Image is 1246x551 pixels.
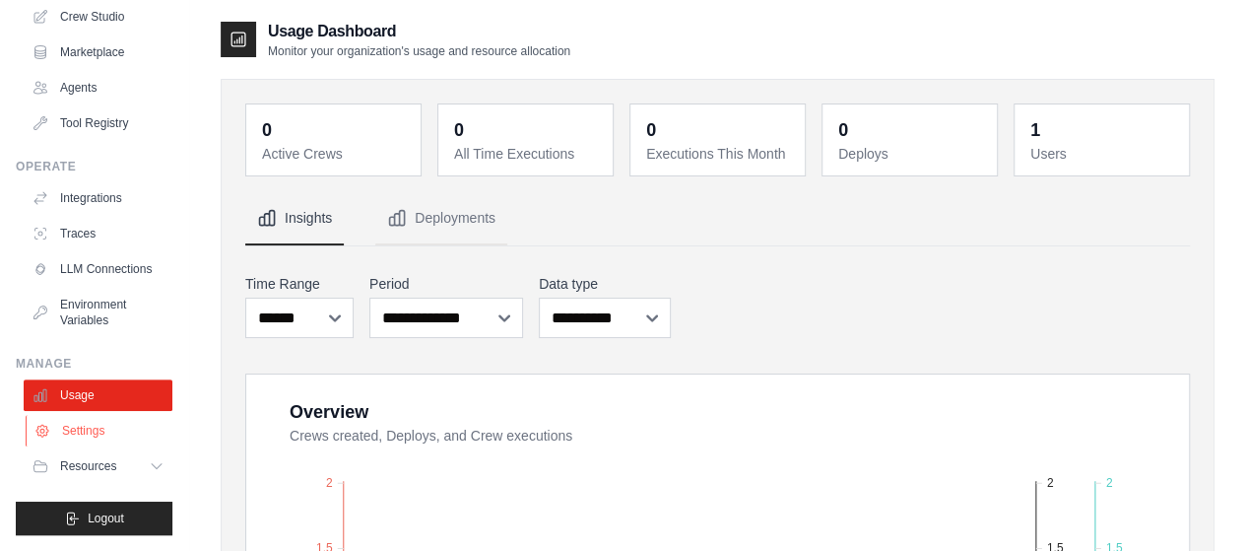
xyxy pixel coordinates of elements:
tspan: 2 [1106,476,1113,490]
button: Resources [24,450,172,482]
a: Environment Variables [24,289,172,336]
label: Time Range [245,274,354,294]
dt: Executions This Month [646,144,793,164]
dt: Users [1030,144,1177,164]
span: Resources [60,458,116,474]
a: Tool Registry [24,107,172,139]
div: Operate [16,159,172,174]
a: Agents [24,72,172,103]
nav: Tabs [245,192,1190,245]
h2: Usage Dashboard [268,20,570,43]
a: Integrations [24,182,172,214]
a: Usage [24,379,172,411]
div: 0 [646,116,656,144]
button: Deployments [375,192,507,245]
a: Traces [24,218,172,249]
a: Crew Studio [24,1,172,33]
dt: Active Crews [262,144,409,164]
dt: Crews created, Deploys, and Crew executions [290,426,1165,446]
a: Marketplace [24,36,172,68]
label: Period [369,274,523,294]
button: Insights [245,192,344,245]
tspan: 2 [326,476,333,490]
div: 0 [838,116,848,144]
dt: Deploys [838,144,985,164]
a: LLM Connections [24,253,172,285]
label: Data type [539,274,671,294]
div: 0 [454,116,464,144]
div: Overview [290,398,368,426]
a: Settings [26,415,174,447]
div: 0 [262,116,272,144]
div: 1 [1030,116,1040,144]
p: Monitor your organization's usage and resource allocation [268,43,570,59]
span: Logout [88,511,124,526]
tspan: 2 [1047,476,1054,490]
div: Manage [16,356,172,372]
button: Logout [16,502,172,535]
dt: All Time Executions [454,144,601,164]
